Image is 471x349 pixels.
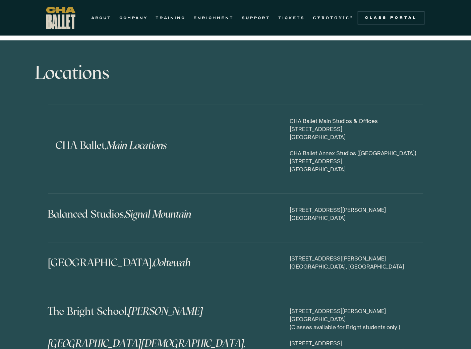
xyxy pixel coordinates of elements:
a: ABOUT [92,14,112,22]
div: Class Portal [362,15,421,20]
a: Class Portal [358,11,425,24]
div: CHA Ballet Main Studios & Offices [STREET_ADDRESS] [GEOGRAPHIC_DATA] CHA Ballet Annex Studios ([G... [290,117,423,173]
a: COMPANY [120,14,148,22]
a: SUPPORT [242,14,271,22]
a: TICKETS [279,14,305,22]
h3: Locations [35,60,437,84]
a: TRAINING [156,14,186,22]
a: ENRICHMENT [194,14,234,22]
h4: [GEOGRAPHIC_DATA], [48,254,282,271]
em: Signal Mountain [125,208,191,220]
h4: Balanced Studios, [48,206,282,222]
a: GYROTONIC® [313,14,354,22]
sup: ® [350,15,354,18]
div: [STREET_ADDRESS][PERSON_NAME] [GEOGRAPHIC_DATA] [290,206,423,222]
em: Ooltewah [153,256,190,269]
h4: CHA Ballet, [56,137,290,153]
em: Main Locations [107,139,167,152]
div: [STREET_ADDRESS][PERSON_NAME] [GEOGRAPHIC_DATA], [GEOGRAPHIC_DATA] [290,254,423,271]
strong: GYROTONIC [313,15,350,20]
a: home [46,7,75,29]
